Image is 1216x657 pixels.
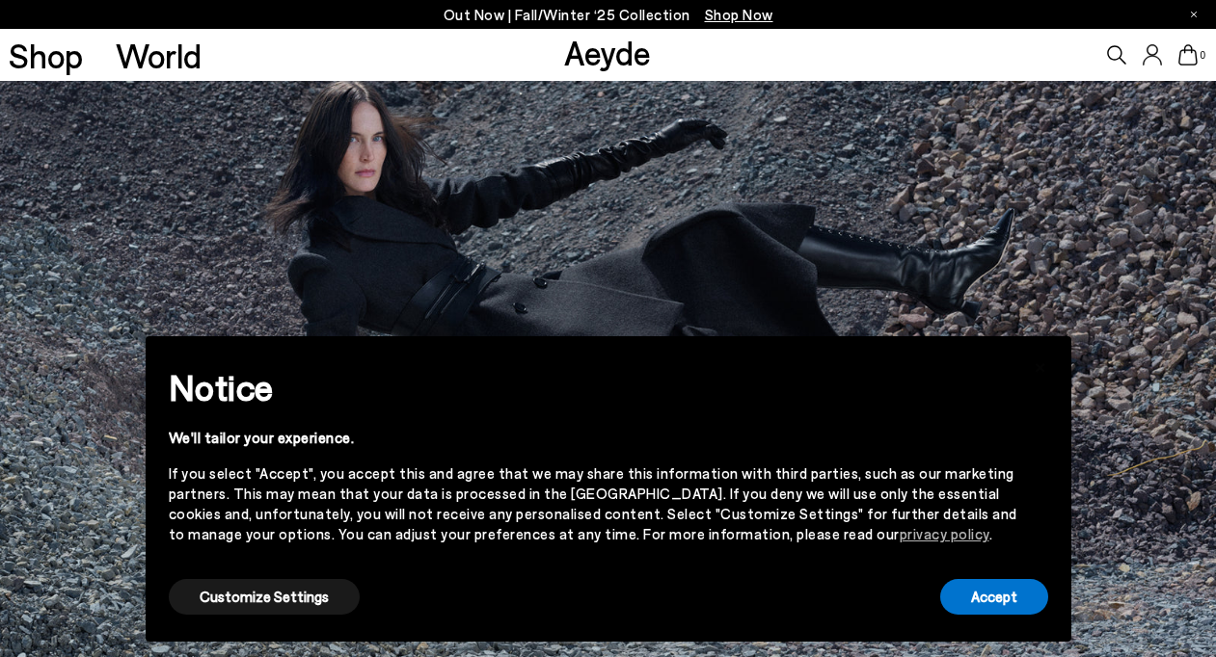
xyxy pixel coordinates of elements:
a: Aeyde [564,32,651,72]
h2: Notice [169,362,1017,412]
span: 0 [1198,50,1207,61]
button: Close this notice [1017,342,1064,388]
span: × [1034,351,1047,379]
span: Navigate to /collections/new-in [705,6,773,23]
p: Out Now | Fall/Winter ‘25 Collection [444,3,773,27]
button: Accept [940,579,1048,615]
a: privacy policy [900,525,989,542]
a: World [116,39,202,72]
div: We'll tailor your experience. [169,428,1017,448]
a: Shop [9,39,83,72]
div: If you select "Accept", you accept this and agree that we may share this information with third p... [169,463,1017,544]
button: Customize Settings [169,579,360,615]
a: 0 [1178,44,1198,66]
